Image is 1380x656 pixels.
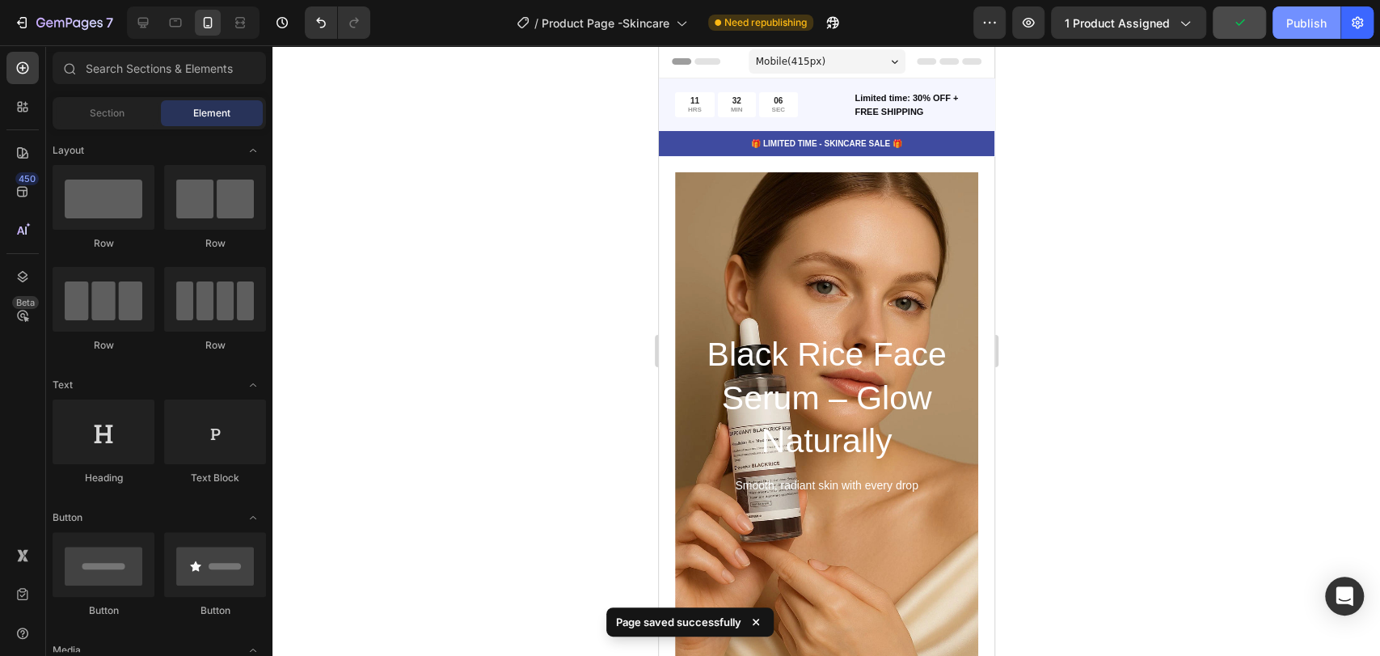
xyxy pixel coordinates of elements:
[53,471,154,485] div: Heading
[193,106,230,121] span: Element
[240,372,266,398] span: Toggle open
[53,338,154,353] div: Row
[53,378,73,392] span: Text
[53,143,84,158] span: Layout
[724,15,807,30] span: Need republishing
[659,45,994,656] iframe: Design area
[305,6,370,39] div: Undo/Redo
[106,13,113,32] p: 7
[29,286,306,419] h2: Black Rice Face Serum – Glow Naturally
[12,296,39,309] div: Beta
[1051,6,1206,39] button: 1 product assigned
[53,603,154,618] div: Button
[1286,15,1327,32] div: Publish
[1272,6,1340,39] button: Publish
[16,127,319,612] div: Background Image
[164,338,266,353] div: Row
[53,236,154,251] div: Row
[90,106,124,121] span: Section
[164,603,266,618] div: Button
[53,52,266,84] input: Search Sections & Elements
[542,15,669,32] span: Product Page -Skincare
[15,172,39,185] div: 450
[534,15,538,32] span: /
[240,138,266,163] span: Toggle open
[164,471,266,485] div: Text Block
[53,510,82,525] span: Button
[31,430,305,451] p: Smooth, radiant skin with every drop
[164,236,266,251] div: Row
[616,614,741,630] p: Page saved successfully
[240,505,266,531] span: Toggle open
[6,6,120,39] button: 7
[1325,577,1364,616] div: Open Intercom Messenger
[1065,15,1170,32] span: 1 product assigned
